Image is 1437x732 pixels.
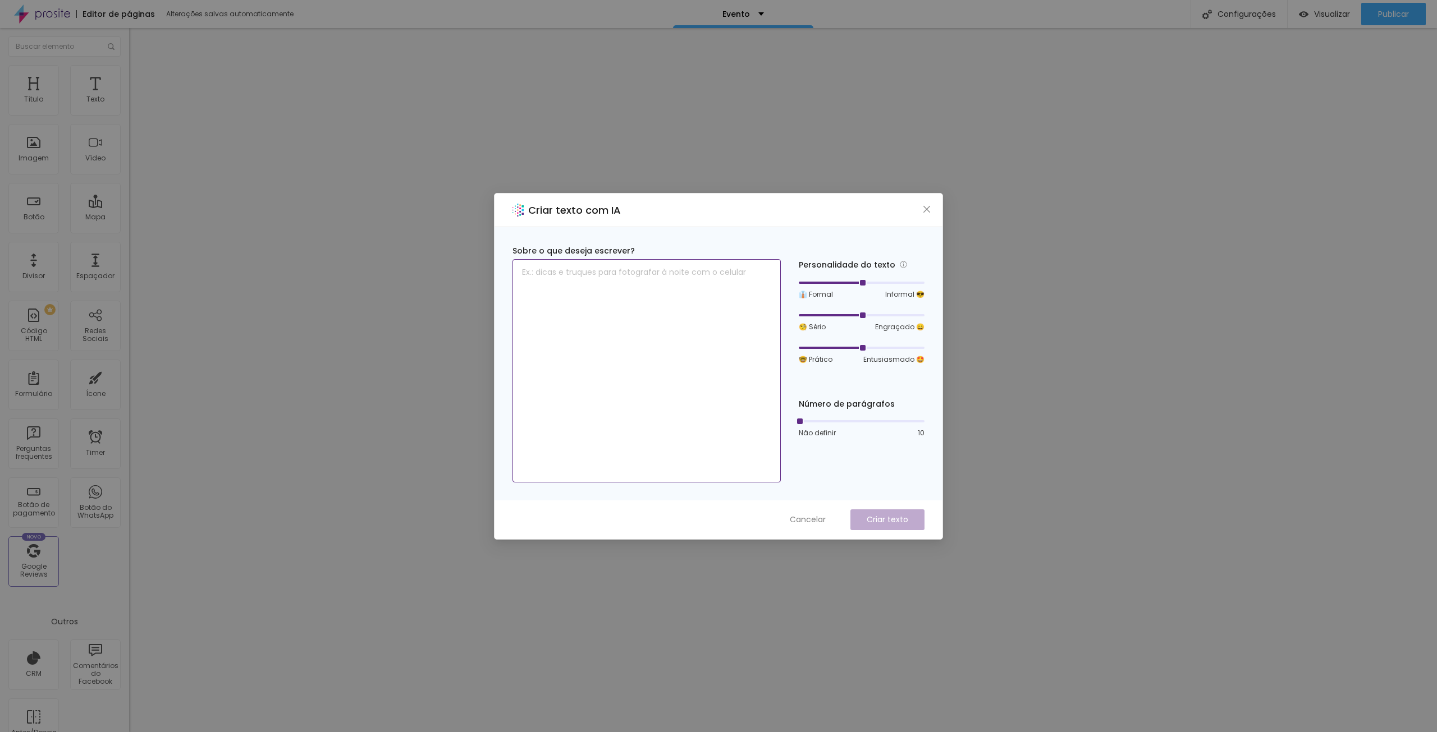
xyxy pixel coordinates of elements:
[85,213,106,221] div: Mapa
[76,10,155,18] div: Editor de páginas
[129,28,1437,732] iframe: Editor
[1202,10,1212,19] img: Icone
[86,95,104,103] div: Texto
[799,355,832,365] span: 🤓 Prático
[921,203,933,215] button: Close
[11,445,56,461] div: Perguntas frequentes
[1378,10,1409,19] span: Publicar
[11,563,56,579] div: Google Reviews
[799,398,925,410] div: Número de parágrafos
[799,322,826,332] span: 🧐 Sério
[19,154,49,162] div: Imagem
[22,533,46,541] div: Novo
[73,504,117,520] div: Botão do WhatsApp
[73,327,117,343] div: Redes Sociais
[1314,10,1350,19] span: Visualizar
[166,11,295,17] div: Alterações salvas automaticamente
[512,245,781,257] div: Sobre o que deseja escrever?
[1361,3,1426,25] button: Publicar
[26,670,42,678] div: CRM
[1299,10,1308,19] img: view-1.svg
[528,202,621,218] h2: Criar texto com IA
[875,322,925,332] span: Engraçado 😄
[885,289,925,300] span: Informal 😎
[24,213,44,221] div: Botão
[85,154,106,162] div: Vídeo
[863,355,925,365] span: Entusiasmado 🤩
[850,509,925,530] button: Criar texto
[790,514,826,526] span: Cancelar
[722,10,750,18] p: Evento
[15,390,52,398] div: Formulário
[779,509,837,530] button: Cancelar
[799,428,836,438] span: Não definir
[1288,3,1361,25] button: Visualizar
[8,36,121,57] input: Buscar elemento
[76,272,115,280] div: Espaçador
[86,390,106,398] div: Ícone
[24,95,43,103] div: Título
[22,272,45,280] div: Divisor
[922,205,931,214] span: close
[86,449,105,457] div: Timer
[918,428,925,438] span: 10
[11,501,56,517] div: Botão de pagamento
[73,662,117,686] div: Comentários do Facebook
[799,289,833,300] span: 👔 Formal
[799,259,925,271] div: Personalidade do texto
[11,327,56,343] div: Código HTML
[108,43,115,50] img: Icone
